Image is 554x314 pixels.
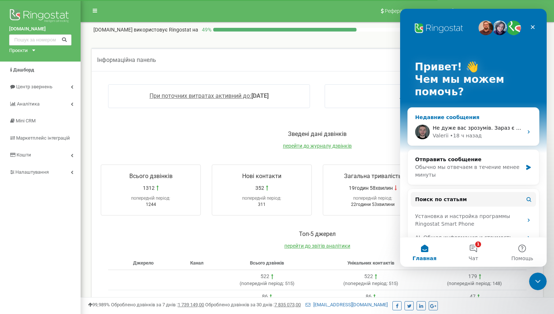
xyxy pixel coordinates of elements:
span: Центр звернень [16,84,52,89]
span: Оброблено дзвінків за 7 днів : [111,302,204,307]
span: Джерело [133,260,154,266]
div: AI. Общая информация и стоимость [15,225,123,233]
div: Установка и настройка программы Ringostat Smart Phone [11,201,136,222]
div: • 18 ч назад [50,123,82,131]
span: 1244 [146,202,156,207]
div: 522 [261,273,269,280]
span: Аналiтика [17,101,40,107]
span: 352 [255,184,264,192]
div: 522 [364,273,373,280]
div: Закрыть [126,12,139,25]
span: 22години 53хвилини [351,202,395,207]
p: [DOMAIN_NAME] [93,26,198,33]
input: Пошук за номером [9,34,71,45]
span: Всього дзвінків [250,260,284,266]
span: ( 148 ) [447,281,502,286]
span: 1312 [143,184,155,192]
div: 47 [470,293,476,300]
td: google [108,290,179,311]
div: Проєкти [9,47,28,54]
div: AI. Общая информация и стоимость [11,222,136,236]
span: Не дуже вас зрозумів. Зараз є новий наш номер 19142408696 з переадресацією на 380675029172. Ви хо... [33,116,446,122]
span: Помощь [111,247,133,252]
span: Всього дзвінків [129,173,173,180]
span: попередній період: [241,281,284,286]
u: 7 835 073,00 [274,302,301,307]
span: Баланс: [400,92,421,99]
span: Налаштування [15,169,49,175]
span: Загальна тривалість [344,173,402,180]
span: При поточних витратах активний до: [149,92,251,99]
div: Установка и настройка программы Ringostat Smart Phone [15,204,123,219]
a: [EMAIL_ADDRESS][DOMAIN_NAME] [306,302,388,307]
iframe: Intercom live chat [529,273,547,290]
span: використовує Ringostat на [134,27,198,33]
span: Кошти [16,152,31,158]
span: Главная [12,247,37,252]
a: При поточних витратах активний до:[DATE] [149,92,269,99]
div: Отправить сообщение [15,147,122,155]
span: Вихід [528,8,541,14]
span: Маркетплейс інтеграцій [16,135,70,141]
span: Toп-5 джерел [299,230,336,237]
span: Оброблено дзвінків за 30 днів : [205,302,301,307]
u: 1 739 149,00 [178,302,204,307]
a: [DOMAIN_NAME] [9,26,71,33]
img: Ringostat logo [9,7,71,26]
span: Інформаційна панель [97,56,156,63]
iframe: Intercom live chat [400,9,547,267]
a: перейти до журналу дзвінків [283,143,352,149]
span: Канал [190,260,203,266]
span: попередній період: [242,196,281,201]
button: Чат [49,229,97,258]
span: ( 515 ) [343,281,398,286]
span: попередній період: [131,196,170,201]
span: 311 [258,202,266,207]
div: 179 [468,273,477,280]
span: Чат [69,247,78,252]
button: Помощь [98,229,147,258]
span: попередній період: [345,281,388,286]
span: ( 515 ) [240,281,295,286]
div: Обычно мы отвечаем в течение менее минуты [15,155,122,170]
p: 49 % [198,26,213,33]
div: 86 [366,293,372,300]
span: попередній період: [448,281,491,286]
a: Баланс:122,66 USD [400,92,452,99]
span: Унікальних контактів [347,260,394,266]
span: попередній період: [353,196,392,201]
div: 86 [262,293,268,300]
span: Налаштування профілю [455,8,513,14]
span: Mini CRM [16,118,36,123]
span: Дашборд [13,67,34,73]
span: Нові контакти [242,173,281,180]
td: cpc [179,290,215,311]
span: Поиск по статьям [15,187,67,195]
div: Отправить сообщениеОбычно мы отвечаем в течение менее минуты [7,141,139,176]
span: Реферальна програма [385,8,439,14]
span: Зведені дані дзвінків [288,130,347,137]
span: 19годин 58хвилин [349,184,393,192]
button: Поиск по статьям [11,183,136,198]
div: Valerii [33,123,48,131]
span: 99,989% [88,302,110,307]
a: перейти до звітів аналітики [284,243,350,249]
